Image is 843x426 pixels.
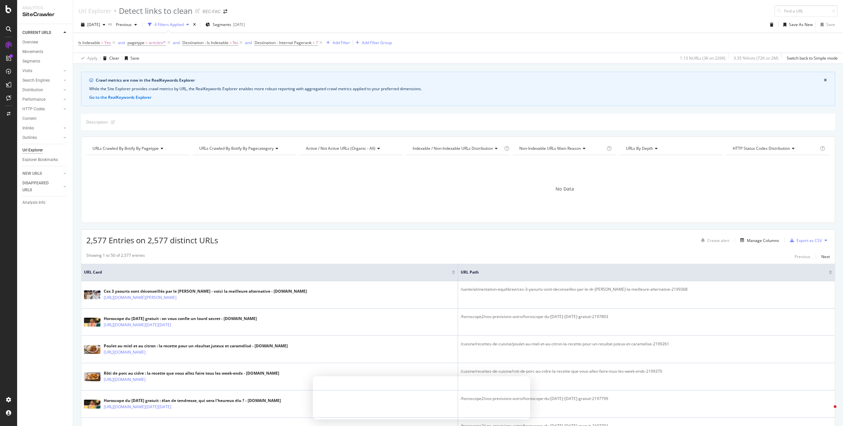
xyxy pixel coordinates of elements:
div: Showing 1 to 50 of 2,577 entries [86,253,145,260]
button: Create alert [698,235,729,246]
div: Create alert [707,238,729,243]
img: main image [84,318,100,326]
button: [DATE] [78,19,108,30]
div: NEW URLS [22,170,42,177]
div: Save As New [789,22,813,27]
div: arrow-right-arrow-left [223,9,227,14]
div: Next [821,254,830,259]
span: Yes [104,38,111,47]
span: = [146,40,148,45]
div: /horoscope2/vos-previsions-astro/horoscope-du-[DATE]-[DATE]-gratuit-2197803 [461,314,832,320]
span: HTTP Status Codes Distribution [733,146,790,151]
span: < [313,40,315,45]
a: [URL][DOMAIN_NAME] [104,349,146,356]
span: Destination - Internal Pagerank [255,40,312,45]
a: Url Explorer [22,147,68,154]
span: = [230,40,232,45]
span: URLs Crawled By Botify By pagecategory [199,146,274,151]
span: Non-Indexable URLs Main Reason [519,146,581,151]
div: Save [130,55,139,61]
button: Add Filter [324,39,350,47]
div: Add Filter Group [362,40,392,45]
button: Segments[DATE] [203,19,248,30]
a: [URL][DOMAIN_NAME][DATE][DATE] [104,404,171,410]
a: Distribution [22,87,62,93]
span: vs [108,21,113,27]
a: Explorer Bookmarks [22,156,68,163]
button: Switch back to Simple mode [784,53,838,64]
a: Content [22,115,68,122]
div: Save [826,22,835,27]
div: Distribution [22,87,43,93]
a: NEW URLS [22,170,62,177]
div: Explorer Bookmarks [22,156,58,163]
button: Previous [113,19,140,30]
span: articles/* [149,38,166,47]
span: = [101,40,103,45]
h4: URLs by Depth [625,143,717,154]
span: Is Indexable [78,40,100,45]
span: No Data [556,186,574,192]
button: and [245,40,252,46]
span: 2025 Oct. 9th [87,22,100,27]
h4: HTTP Status Codes Distribution [731,143,819,154]
span: URLs Crawled By Botify By pagetype [93,146,159,151]
div: /horoscope2/vos-previsions-astro/horoscope-du-[DATE]-[DATE]-gratuit-2197799 [461,396,832,402]
button: Manage Columns [738,236,779,244]
div: Previous [795,254,810,259]
div: Analytics [22,5,68,11]
iframe: Intercom live chat [821,404,836,419]
a: Url Explorer [78,7,111,14]
div: Overview [22,39,38,46]
div: Analysis Info [22,199,45,206]
img: main image [84,345,100,354]
button: Save As New [781,19,813,30]
div: /sante/alimentation-equilibree/ces-3-yaourts-sont-deconseilles-par-le-dr-[PERSON_NAME]-la-meilleu... [461,286,832,292]
button: and [118,40,125,46]
div: Apply [87,55,97,61]
h4: Non-Indexable URLs Main Reason [518,143,605,154]
input: Find a URL [775,5,838,17]
img: main image [84,400,100,408]
button: Add Filter Group [353,39,392,47]
div: Rôti de porc au cidre : la recette que vous allez faire tous les week-ends - [DOMAIN_NAME] [104,370,279,376]
div: and [173,40,180,45]
span: URL Card [84,269,450,275]
div: times [192,21,197,28]
div: Ces 3 yaourts sont déconseillés par le [PERSON_NAME] - voici la meilleure alternative - [DOMAIN_N... [104,288,307,294]
div: Horoscope du [DATE] gratuit : élan de tendresse, qui sera l'heureux élu ? - [DOMAIN_NAME] [104,398,281,404]
span: URL Path [461,269,819,275]
div: HTTP Codes [22,106,45,113]
h4: Active / Not Active URLs [305,143,397,154]
div: Clear [109,55,119,61]
a: Visits [22,67,62,74]
h4: Indexable / Non-Indexable URLs Distribution [411,143,503,154]
div: and [245,40,252,45]
a: [URL][DOMAIN_NAME] [104,376,146,383]
img: main image [84,372,100,381]
div: While the Site Explorer provides crawl metrics by URL, the RealKeywords Explorer enables more rob... [89,86,827,92]
a: [URL][DOMAIN_NAME][PERSON_NAME] [104,294,177,301]
h4: URLs Crawled By Botify By pagetype [91,143,184,154]
div: Url Explorer [22,147,43,154]
div: Export as CSV [797,238,822,243]
span: Active / Not Active URLs (organic - all) [306,146,375,151]
div: and [118,40,125,45]
img: main image [84,290,100,299]
div: Content [22,115,37,122]
span: Segments [213,22,231,27]
div: /cuisine/recettes-de-cuisine/roti-de-porc-au-cidre-la-recette-que-vous-allez-faire-tous-les-week-... [461,368,832,374]
a: DISAPPEARED URLS [22,180,62,194]
button: Go to the RealKeywords Explorer [89,94,151,100]
h4: URLs Crawled By Botify By pagecategory [198,143,290,154]
button: Save [818,19,835,30]
div: Description: [86,119,108,125]
div: Manage Columns [747,238,779,243]
span: URLs by Depth [626,146,653,151]
div: Add Filter [333,40,350,45]
button: Previous [795,253,810,260]
div: Inlinks [22,125,34,132]
button: Next [821,253,830,260]
a: HTTP Codes [22,106,62,113]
